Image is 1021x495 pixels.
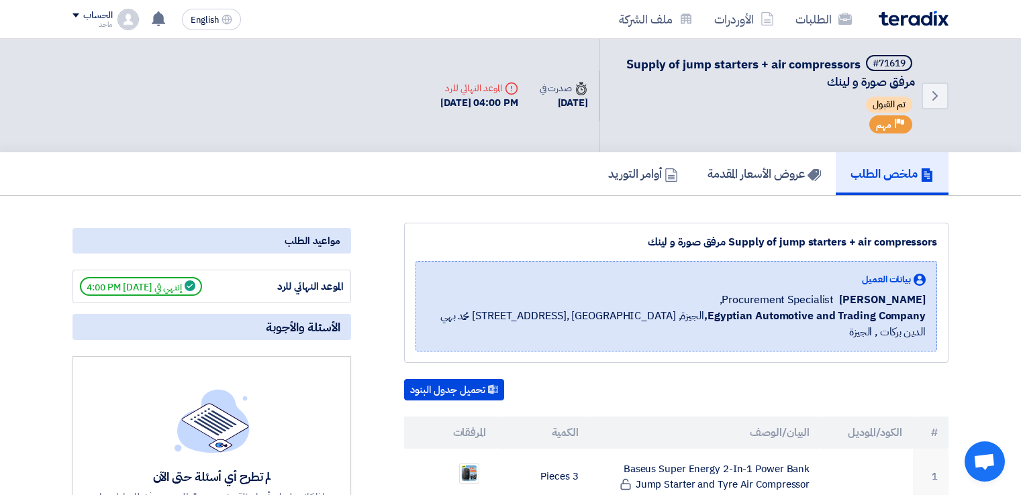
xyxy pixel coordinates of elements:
b: Egyptian Automotive and Trading Company, [704,308,926,324]
a: الطلبات [785,3,863,35]
h5: عروض الأسعار المقدمة [708,166,821,181]
span: English [191,15,219,25]
h5: أوامر التوريد [608,166,678,181]
div: لم تطرح أي أسئلة حتى الآن [98,469,326,484]
th: الكمية [497,417,589,449]
a: أوامر التوريد [593,152,693,195]
th: المرفقات [404,417,497,449]
button: English [182,9,241,30]
div: ماجد [72,21,112,28]
div: #71619 [873,59,906,68]
div: الموعد النهائي للرد [440,81,518,95]
span: [PERSON_NAME] [839,292,926,308]
th: الكود/الموديل [820,417,913,449]
span: الجيزة, [GEOGRAPHIC_DATA] ,[STREET_ADDRESS] محمد بهي الدين بركات , الجيزة [427,308,926,340]
span: Supply of jump starters + air compressors مرفق صورة و لينك [626,55,915,91]
span: إنتهي في [DATE] 4:00 PM [80,277,202,296]
img: empty_state_list.svg [175,389,250,452]
button: تحميل جدول البنود [404,379,504,400]
div: الموعد النهائي للرد [243,279,344,294]
img: profile_test.png [117,9,139,30]
th: # [913,417,949,449]
a: ملف الشركة [608,3,703,35]
span: Procurement Specialist, [720,292,834,308]
div: مواعيد الطلب [72,228,351,254]
img: Teradix logo [879,11,949,26]
a: ملخص الطلب [836,152,949,195]
img: Jump_starter_1759240546436.png [460,463,479,483]
a: الأوردرات [703,3,785,35]
div: Supply of jump starters + air compressors مرفق صورة و لينك [416,234,937,250]
span: بيانات العميل [862,272,911,286]
span: الأسئلة والأجوبة [266,319,340,335]
h5: ملخص الطلب [850,166,934,181]
span: مهم [876,119,891,131]
div: [DATE] [540,95,588,111]
a: عروض الأسعار المقدمة [693,152,836,195]
span: تم القبول [866,97,912,113]
h5: Supply of jump starters + air compressors مرفق صورة و لينك [616,55,915,90]
div: صدرت في [540,81,588,95]
th: البيان/الوصف [589,417,821,449]
div: [DATE] 04:00 PM [440,95,518,111]
div: الحساب [83,10,112,21]
div: Open chat [965,441,1005,482]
